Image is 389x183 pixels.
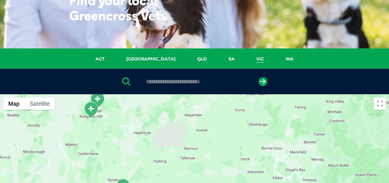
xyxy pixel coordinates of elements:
[3,97,25,110] button: Show street map
[90,91,105,108] div: White Hills
[25,97,55,110] button: Show satellite imagery
[186,55,218,63] a: QLD
[218,55,245,63] a: SA
[377,28,383,34] button: Search
[85,55,115,63] a: ACT
[275,55,304,63] a: WA
[245,55,275,63] a: VIC
[115,55,186,63] a: [GEOGRAPHIC_DATA]
[83,101,99,118] div: Kangaroo Flat
[374,97,386,110] button: Toggle fullscreen view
